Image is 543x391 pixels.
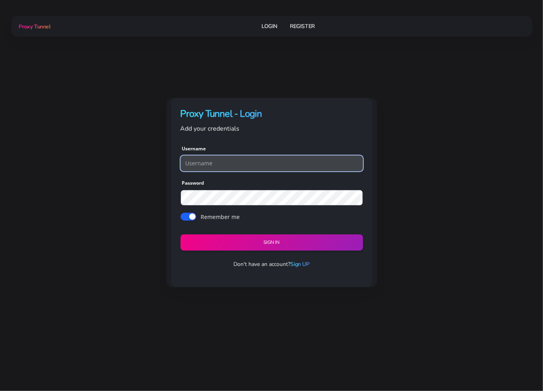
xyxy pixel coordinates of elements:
[182,145,206,152] label: Username
[290,260,309,268] a: Sign UP
[290,19,315,34] a: Register
[505,353,533,381] iframe: Webchat Widget
[201,213,240,221] label: Remember me
[180,107,363,120] h4: Proxy Tunnel - Login
[17,20,51,33] a: Proxy Tunnel
[174,260,369,268] p: Don't have an account?
[182,180,205,187] label: Password
[180,155,363,171] input: Username
[261,19,277,34] a: Login
[180,123,363,134] p: Add your credentials
[180,234,363,251] button: Sign in
[19,23,51,30] span: Proxy Tunnel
